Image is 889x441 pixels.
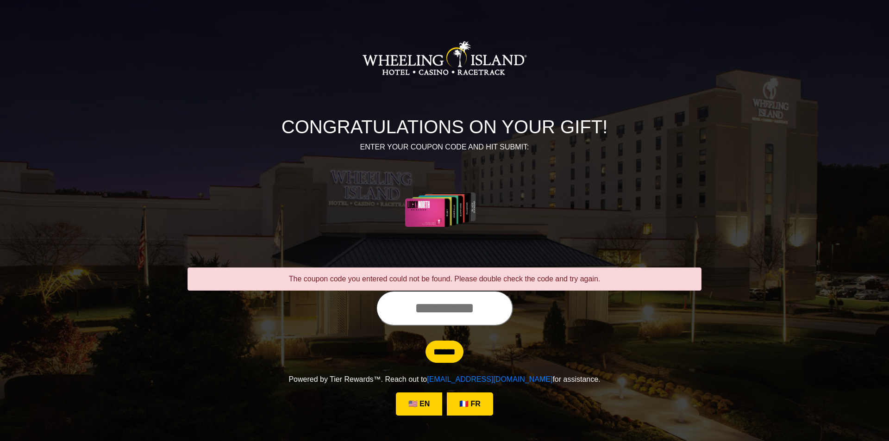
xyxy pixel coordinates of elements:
[188,267,701,291] div: The coupon code you entered could not be found. Please double check the code and try again.
[362,12,527,105] img: Logo
[427,375,552,383] a: [EMAIL_ADDRESS][DOMAIN_NAME]
[394,392,495,416] div: Language Selection
[396,392,442,416] a: 🇺🇸 EN
[188,142,701,153] p: ENTER YOUR COUPON CODE AND HIT SUBMIT:
[188,116,701,138] h1: CONGRATULATIONS ON YOUR GIFT!
[383,164,507,256] img: Center Image
[288,375,600,383] span: Powered by Tier Rewards™. Reach out to for assistance.
[447,392,493,416] a: 🇫🇷 FR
